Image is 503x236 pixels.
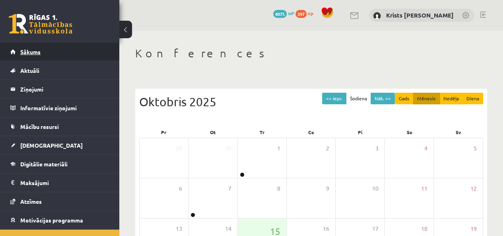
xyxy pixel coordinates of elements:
a: Aktuāli [10,61,109,80]
button: Šodiena [346,93,371,104]
span: 2 [326,144,329,153]
span: 14 [225,224,231,233]
img: Krists Andrejs Zeile [373,12,381,20]
button: << Iepr. [322,93,346,104]
span: 7 [228,184,231,193]
span: 13 [176,224,182,233]
div: Tr [237,127,287,138]
span: mP [288,10,294,16]
span: Digitālie materiāli [20,160,68,168]
span: 3 [375,144,378,153]
div: Oktobris 2025 [139,93,483,111]
span: 16 [323,224,329,233]
span: 5 [474,144,477,153]
button: Nāk. >> [371,93,395,104]
span: 6 [179,184,182,193]
div: Ce [287,127,336,138]
a: Krists [PERSON_NAME] [386,11,454,19]
span: 9 [326,184,329,193]
span: 4 [424,144,427,153]
span: Mācību resursi [20,123,59,130]
legend: Ziņojumi [20,80,109,98]
a: Digitālie materiāli [10,155,109,173]
span: xp [308,10,313,16]
a: Atzīmes [10,192,109,211]
span: 12 [470,184,477,193]
span: 10 [372,184,378,193]
div: Pi [336,127,385,138]
a: Maksājumi [10,174,109,192]
span: 11 [421,184,427,193]
span: Aktuāli [20,67,39,74]
a: Mācību resursi [10,117,109,136]
a: Ziņojumi [10,80,109,98]
a: 4075 mP [273,10,294,16]
span: Motivācijas programma [20,216,83,224]
button: Gads [395,93,414,104]
legend: Informatīvie ziņojumi [20,99,109,117]
button: Mēnesis [413,93,440,104]
span: 19 [470,224,477,233]
span: 18 [421,224,427,233]
a: Sākums [10,43,109,61]
span: 17 [372,224,378,233]
a: Motivācijas programma [10,211,109,229]
span: [DEMOGRAPHIC_DATA] [20,142,83,149]
span: 1 [277,144,280,153]
span: Atzīmes [20,198,42,205]
div: Ot [188,127,238,138]
span: 8 [277,184,280,193]
div: Sv [434,127,483,138]
button: Nedēļa [439,93,463,104]
a: Informatīvie ziņojumi [10,99,109,117]
a: Rīgas 1. Tālmācības vidusskola [9,14,72,34]
h1: Konferences [135,47,487,60]
span: 29 [176,144,182,153]
a: 397 xp [295,10,317,16]
span: 30 [225,144,231,153]
legend: Maksājumi [20,174,109,192]
a: [DEMOGRAPHIC_DATA] [10,136,109,154]
button: Diena [462,93,483,104]
span: Sākums [20,48,41,55]
span: 397 [295,10,307,18]
div: Se [385,127,434,138]
span: 4075 [273,10,287,18]
div: Pr [139,127,188,138]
